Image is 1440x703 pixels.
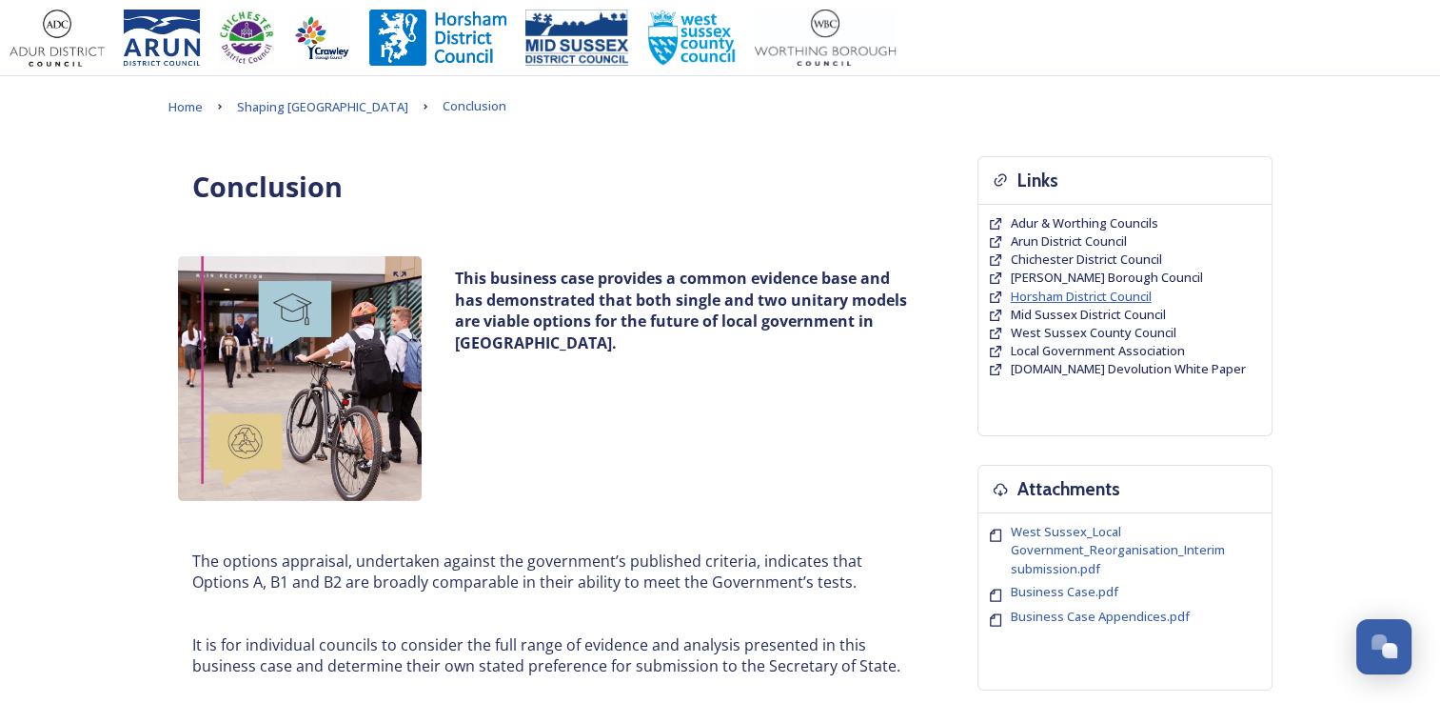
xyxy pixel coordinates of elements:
[1011,342,1185,360] a: Local Government Association
[168,95,203,118] a: Home
[1011,214,1158,232] a: Adur & Worthing Councils
[1011,608,1190,625] span: Business Case Appendices.pdf
[1011,324,1176,342] a: West Sussex County Council
[1011,324,1176,341] span: West Sussex County Council
[455,268,911,353] strong: This business case provides a common evidence base and has demonstrated that both single and two ...
[219,10,274,67] img: CDC%20Logo%20-%20you%20may%20have%20a%20better%20version.jpg
[755,10,896,67] img: Worthing_Adur%20%281%29.jpg
[293,10,350,67] img: Crawley%20BC%20logo.jpg
[1011,360,1246,378] a: [DOMAIN_NAME] Devolution White Paper
[1011,214,1158,231] span: Adur & Worthing Councils
[192,551,916,593] p: The options appraisal, undertaken against the government’s published criteria, indicates that Opt...
[1011,306,1166,323] span: Mid Sussex District Council
[1011,269,1203,287] a: [PERSON_NAME] Borough Council
[192,634,916,677] p: It is for individual councils to consider the full range of evidence and analysis presented in th...
[525,10,628,67] img: 150ppimsdc%20logo%20blue.png
[1011,583,1118,600] span: Business Case.pdf
[443,97,506,114] span: Conclusion
[168,98,203,115] span: Home
[1011,306,1166,324] a: Mid Sussex District Council
[1011,288,1152,305] span: Horsham District Council
[1011,288,1152,306] a: Horsham District Council
[1011,251,1162,269] a: Chichester District Council
[1017,475,1120,503] h3: Attachments
[124,10,200,67] img: Arun%20District%20Council%20logo%20blue%20CMYK.jpg
[1017,167,1058,194] h3: Links
[192,168,343,205] strong: Conclusion
[1011,269,1203,286] span: [PERSON_NAME] Borough Council
[10,10,105,67] img: Adur%20logo%20%281%29.jpeg
[369,10,506,67] img: Horsham%20DC%20Logo.jpg
[237,95,408,118] a: Shaping [GEOGRAPHIC_DATA]
[237,98,408,115] span: Shaping [GEOGRAPHIC_DATA]
[1011,360,1246,377] span: [DOMAIN_NAME] Devolution White Paper
[1011,342,1185,359] span: Local Government Association
[1356,619,1411,674] button: Open Chat
[1011,523,1225,576] span: West Sussex_Local Government_Reorganisation_Interim submission.pdf
[1011,232,1127,251] a: Arun District Council
[647,10,737,67] img: WSCCPos-Spot-25mm.jpg
[1011,232,1127,250] span: Arun District Council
